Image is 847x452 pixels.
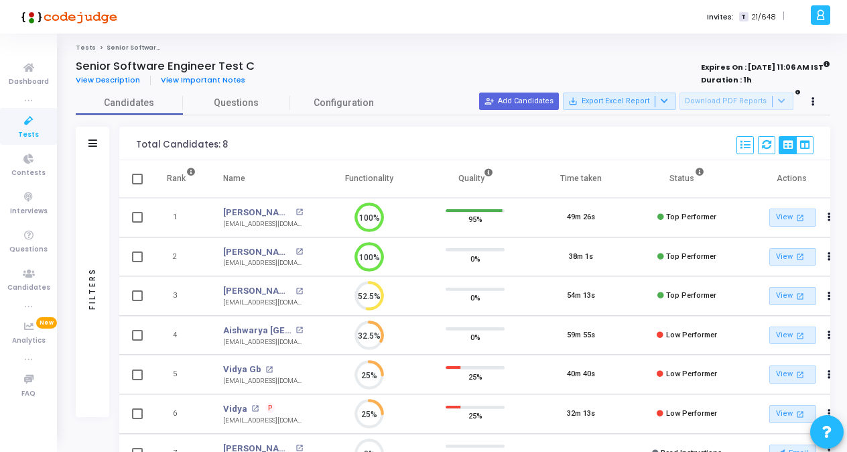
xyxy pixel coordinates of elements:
mat-icon: open_in_new [296,288,303,295]
div: View Options [779,136,813,154]
mat-icon: open_in_new [795,212,806,223]
strong: Duration : 1h [701,74,752,85]
span: 25% [468,370,482,383]
a: Tests [76,44,96,52]
div: [EMAIL_ADDRESS][DOMAIN_NAME] [223,337,303,347]
div: [EMAIL_ADDRESS][DOMAIN_NAME] [223,258,303,268]
div: Time taken [560,171,602,186]
span: | [783,9,785,23]
span: 95% [468,213,482,226]
div: 54m 13s [567,290,595,302]
mat-icon: open_in_new [795,330,806,341]
td: 2 [153,237,210,277]
button: Export Excel Report [563,93,676,110]
mat-icon: open_in_new [296,445,303,452]
h4: Senior Software Engineer Test C [76,60,255,73]
span: Low Performer [666,370,717,378]
button: Actions [820,405,839,424]
span: Questions [183,96,290,110]
a: [PERSON_NAME] [223,245,292,259]
mat-icon: save_alt [568,97,578,106]
mat-icon: open_in_new [296,327,303,334]
a: View [769,327,816,345]
span: View Description [76,74,140,85]
span: Candidates [76,96,183,110]
a: Aishwarya [GEOGRAPHIC_DATA] [223,324,292,337]
span: View Important Notes [161,74,245,85]
span: Top Performer [666,252,716,261]
strong: Expires On : [DATE] 11:06 AM IST [701,58,830,73]
label: Invites: [707,11,734,23]
span: Configuration [314,96,374,110]
button: Actions [820,209,839,227]
a: View [769,287,816,305]
div: 59m 55s [567,330,595,341]
div: [EMAIL_ADDRESS][DOMAIN_NAME] [223,416,303,426]
a: View [769,209,816,227]
mat-icon: open_in_new [251,405,259,412]
button: Add Candidates [479,93,559,110]
span: Top Performer [666,213,716,221]
span: Low Performer [666,409,717,418]
span: 25% [468,409,482,422]
th: Functionality [316,160,422,198]
span: Questions [9,244,48,256]
div: Filters [86,215,99,362]
span: Contests [11,168,46,179]
div: [EMAIL_ADDRESS][DOMAIN_NAME] [223,219,303,229]
div: 38m 1s [569,251,593,263]
div: [EMAIL_ADDRESS][DOMAIN_NAME] [223,298,303,308]
div: Total Candidates: 8 [136,139,228,150]
th: Quality [422,160,528,198]
a: View [769,248,816,266]
button: Download PDF Reports [679,93,793,110]
div: 32m 13s [567,408,595,420]
mat-icon: open_in_new [795,290,806,302]
div: Name [223,171,245,186]
a: Vidya Gb [223,363,261,376]
span: Low Performer [666,331,717,339]
div: [EMAIL_ADDRESS][DOMAIN_NAME] [223,376,303,386]
span: Senior Software Engineer Test C [107,44,216,52]
div: 49m 26s [567,212,595,223]
mat-icon: open_in_new [296,248,303,256]
a: [PERSON_NAME] [223,206,292,219]
span: FAQ [21,388,36,400]
th: Status [634,160,740,198]
a: View [769,365,816,384]
td: 5 [153,355,210,394]
span: Top Performer [666,291,716,300]
button: Actions [820,247,839,266]
span: Candidates [7,282,50,294]
button: Actions [820,326,839,345]
a: View Description [76,76,151,84]
span: P [268,403,273,414]
span: Interviews [10,206,48,217]
span: Analytics [12,335,46,347]
span: 0% [470,331,480,344]
mat-icon: open_in_new [296,209,303,216]
span: Dashboard [9,76,49,88]
th: Rank [153,160,210,198]
a: View Important Notes [151,76,255,84]
mat-icon: open_in_new [795,251,806,262]
span: 0% [470,291,480,304]
button: Actions [820,365,839,384]
a: Vidya [223,402,247,416]
th: Actions [740,160,846,198]
a: View [769,405,816,423]
mat-icon: open_in_new [795,408,806,420]
div: 40m 40s [567,369,595,380]
img: logo [17,3,117,30]
span: 21/648 [751,11,776,23]
button: Actions [820,287,839,306]
span: Tests [18,129,39,141]
nav: breadcrumb [76,44,830,52]
td: 4 [153,316,210,355]
mat-icon: open_in_new [265,366,273,374]
span: 0% [470,251,480,265]
mat-icon: person_add_alt [484,97,494,106]
mat-icon: open_in_new [795,369,806,380]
